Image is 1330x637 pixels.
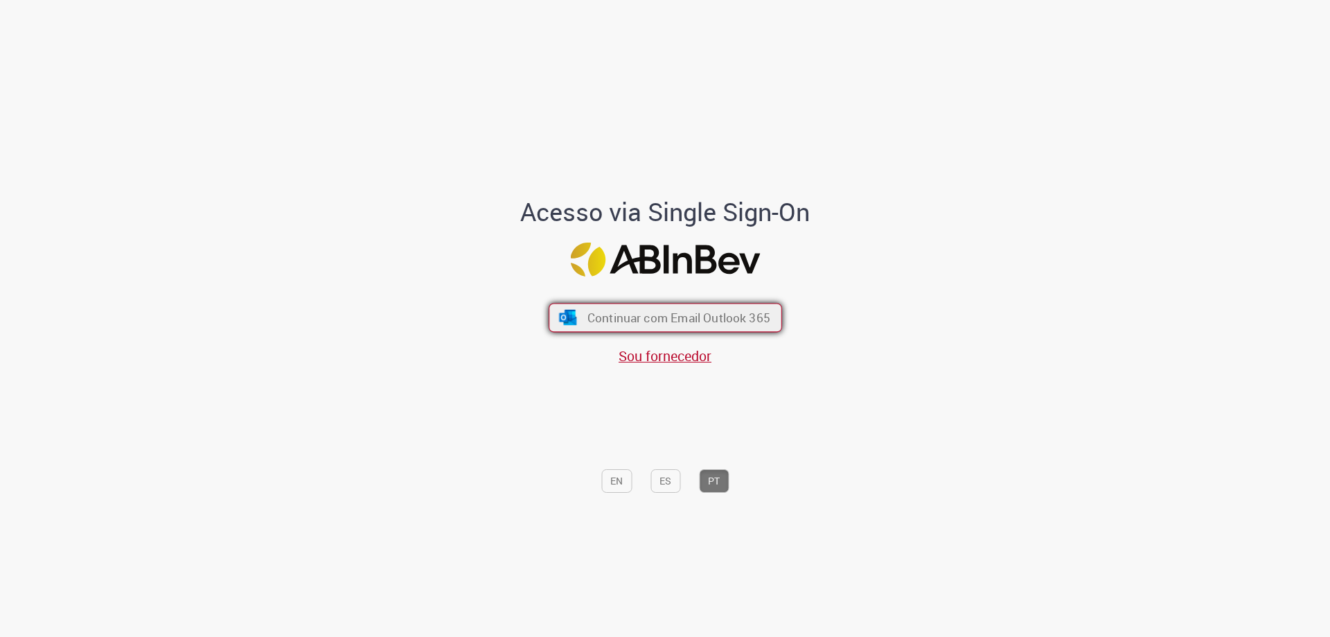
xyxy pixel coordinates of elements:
span: Continuar com Email Outlook 365 [587,310,770,326]
a: Sou fornecedor [619,347,711,365]
button: EN [601,469,632,493]
h1: Acesso via Single Sign-On [473,198,858,226]
button: ES [650,469,680,493]
button: ícone Azure/Microsoft 360 Continuar com Email Outlook 365 [549,304,782,333]
img: Logo ABInBev [570,243,760,277]
button: PT [699,469,729,493]
img: ícone Azure/Microsoft 360 [558,310,578,325]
